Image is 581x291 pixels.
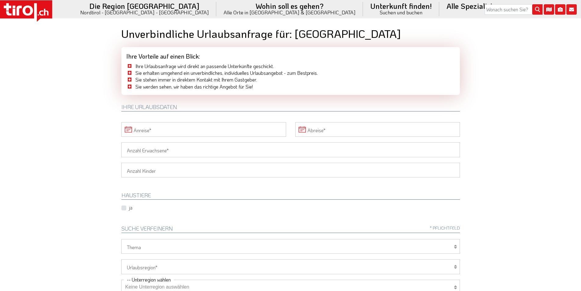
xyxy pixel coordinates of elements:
[544,4,554,15] i: Karte öffnen
[121,192,460,200] h2: HAUSTIERE
[224,10,356,15] small: Alle Orte in [GEOGRAPHIC_DATA] & [GEOGRAPHIC_DATA]
[126,76,455,83] li: Sie stehen immer in direktem Kontakt mit Ihrem Gastgeber.
[370,10,432,15] small: Suchen und buchen
[121,47,460,63] div: Ihre Vorteile auf einen Blick:
[126,83,455,90] li: Sie werden sehen, wir haben das richtige Angebot für Sie!
[126,70,455,76] li: Sie erhalten umgehend ein unverbindliches, individuelles Urlaubsangebot - zum Bestpreis.
[121,104,460,111] h2: Ihre Urlaubsdaten
[555,4,565,15] i: Fotogalerie
[485,4,543,15] input: Wonach suchen Sie?
[121,226,460,233] h2: Suche verfeinern
[126,63,455,70] li: Ihre Urlaubsanfrage wird direkt an passende Unterkünfte geschickt.
[121,27,460,40] h1: Unverbindliche Urlaubsanfrage für: [GEOGRAPHIC_DATA]
[80,10,209,15] small: Nordtirol - [GEOGRAPHIC_DATA] - [GEOGRAPHIC_DATA]
[430,226,460,230] span: * Pflichtfeld
[129,204,132,211] label: ja
[566,4,577,15] i: Kontakt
